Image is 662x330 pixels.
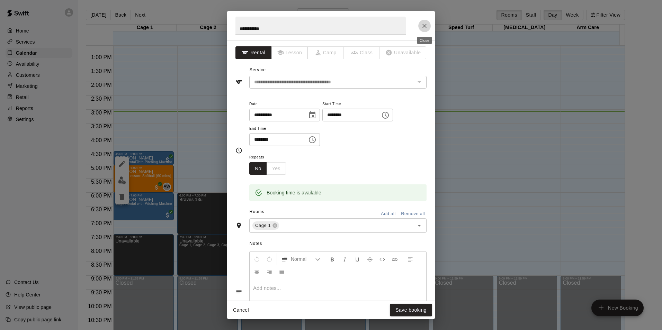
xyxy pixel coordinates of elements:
span: The type of an existing booking cannot be changed [308,46,344,59]
div: Booking time is available [267,186,321,199]
span: Rooms [250,209,265,214]
svg: Timing [235,147,242,154]
button: Center Align [251,265,263,278]
span: Normal [291,256,315,263]
button: Justify Align [276,265,288,278]
button: Format Bold [326,253,338,265]
button: Undo [251,253,263,265]
button: Insert Link [389,253,401,265]
span: The type of an existing booking cannot be changed [380,46,427,59]
button: Format Strikethrough [364,253,376,265]
button: Redo [263,253,275,265]
button: Remove all [399,209,427,219]
button: Cancel [230,304,252,317]
span: Start Time [322,100,393,109]
span: Repeats [249,153,292,162]
div: Cage 1 [252,221,279,230]
span: Notes [250,238,427,249]
span: The type of an existing booking cannot be changed [272,46,308,59]
button: Rental [235,46,272,59]
div: outlined button group [249,162,286,175]
button: Format Underline [351,253,363,265]
button: Insert Code [376,253,388,265]
button: Choose time, selected time is 5:00 PM [305,133,319,147]
span: Date [249,100,320,109]
button: Formatting Options [278,253,323,265]
svg: Rooms [235,222,242,229]
span: The type of an existing booking cannot be changed [344,46,381,59]
button: Close [418,20,431,32]
div: The service of an existing booking cannot be changed [249,76,427,89]
button: Choose time, selected time is 4:30 PM [378,108,392,122]
div: Close [417,37,432,44]
span: Service [250,67,266,72]
svg: Notes [235,288,242,295]
button: Add all [377,209,399,219]
button: No [249,162,267,175]
span: Cage 1 [252,222,274,229]
button: Save booking [390,304,432,317]
button: Left Align [404,253,416,265]
svg: Service [235,79,242,85]
button: Right Align [263,265,275,278]
button: Format Italics [339,253,351,265]
button: Choose date, selected date is Oct 15, 2025 [305,108,319,122]
button: Open [414,221,424,230]
span: End Time [249,124,320,134]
